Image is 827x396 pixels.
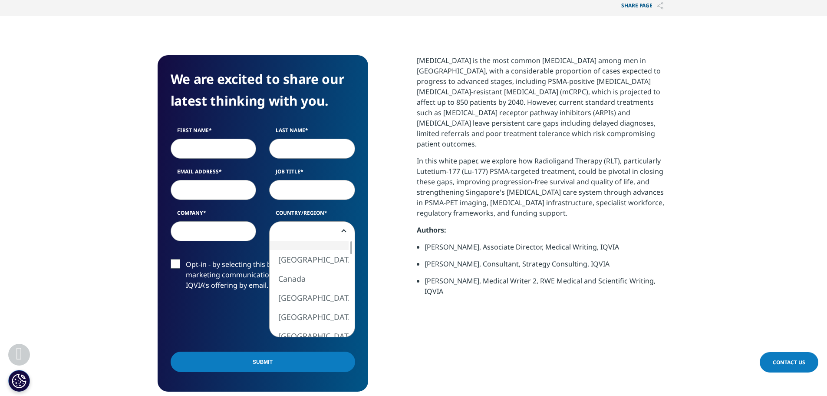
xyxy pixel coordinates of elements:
label: Email Address [171,168,257,180]
li: [PERSON_NAME], Associate Director, Medical Writing, IQVIA [425,242,670,259]
label: Country/Region [269,209,355,221]
li: [GEOGRAPHIC_DATA] [270,250,349,269]
p: In this white paper, we explore how Radioligand Therapy (RLT), particularly Lutetium-177 (Lu-177)... [417,156,670,225]
li: [PERSON_NAME], Consultant, Strategy Consulting, IQVIA [425,259,670,276]
li: [PERSON_NAME], Medical Writer 2, RWE Medical and Scientific Writing, IQVIA [425,276,670,303]
label: First Name [171,126,257,139]
li: [GEOGRAPHIC_DATA] [270,307,349,326]
li: [GEOGRAPHIC_DATA] [270,288,349,307]
img: Share PAGE [657,2,663,10]
span: Contact Us [773,359,805,366]
label: Company [171,209,257,221]
li: Canada [270,269,349,288]
h4: We are excited to share our latest thinking with you. [171,68,355,112]
input: Submit [171,352,355,372]
label: Job Title [269,168,355,180]
p: [MEDICAL_DATA] is the most common [MEDICAL_DATA] among men in [GEOGRAPHIC_DATA], with a considera... [417,55,670,156]
li: [GEOGRAPHIC_DATA] [270,326,349,346]
label: Last Name [269,126,355,139]
label: Opt-in - by selecting this box, I consent to receiving marketing communications and information a... [171,259,355,295]
strong: Authors: [417,225,446,235]
a: Contact Us [760,352,818,373]
iframe: reCAPTCHA [171,304,303,338]
button: Cookie Settings [8,370,30,392]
